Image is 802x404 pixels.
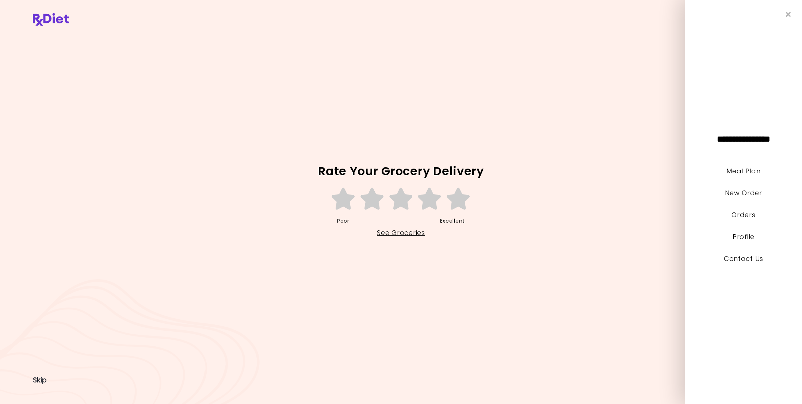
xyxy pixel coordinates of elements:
h2: Rate Your Grocery Delivery [33,165,769,177]
a: Profile [733,232,755,241]
a: See Groceries [377,227,425,239]
a: New Order [725,188,762,197]
button: Skip [33,376,47,384]
span: Excellent [440,215,465,227]
a: Contact Us [724,254,763,263]
a: Orders [732,210,755,219]
span: Poor [337,215,350,227]
a: Meal Plan [726,166,760,176]
img: RxDiet [33,13,69,26]
i: Close [786,11,791,18]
